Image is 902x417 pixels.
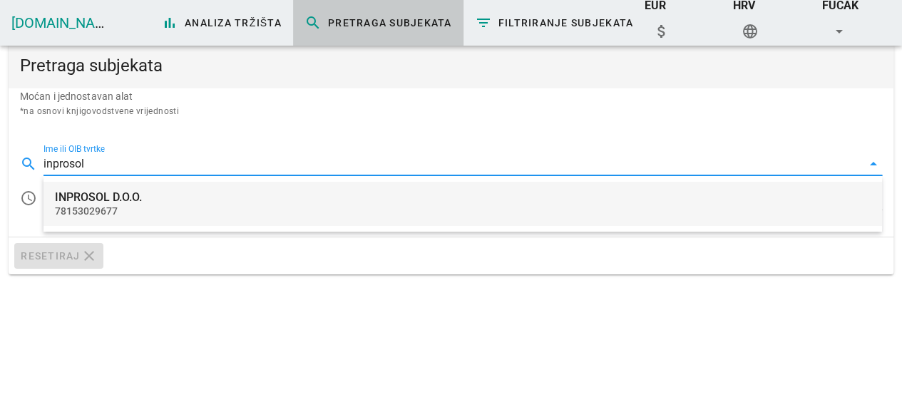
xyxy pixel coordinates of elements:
[865,155,882,173] i: arrow_drop_down
[43,144,105,155] label: Ime ili OIB tvrtke
[55,190,871,204] div: INPROSOL D.O.O.
[20,104,882,118] div: *na osnovi knjigovodstvene vrijednosti
[475,14,492,31] i: filter_list
[742,23,759,40] i: language
[55,205,871,217] div: 78153029677
[475,14,634,31] span: Filtriranje subjekata
[11,14,118,31] a: [DOMAIN_NAME]
[304,14,322,31] i: search
[831,23,848,40] i: arrow_drop_down
[20,190,37,207] i: access_time
[9,43,893,88] div: Pretraga subjekata
[161,14,282,31] span: Analiza tržišta
[9,88,893,130] div: Moćan i jednostavan alat
[653,23,670,40] i: attach_money
[304,14,452,31] span: Pretraga subjekata
[20,155,37,173] i: search
[43,153,862,175] input: Počnite upisivati za pretragu
[161,14,178,31] i: bar_chart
